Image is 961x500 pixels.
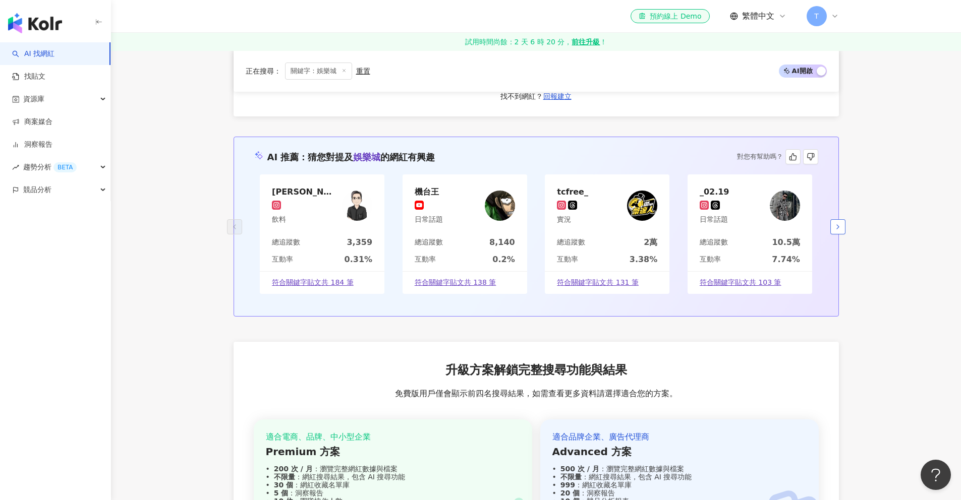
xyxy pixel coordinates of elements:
div: 總追蹤數 [272,237,300,247]
a: 預約線上 Demo [631,9,709,23]
div: 互動率 [700,255,721,265]
div: 總追蹤數 [557,237,585,247]
div: 吳老師麻將心法 [272,186,337,197]
div: 2萬 [644,237,657,248]
strong: 不限量 [560,473,582,481]
div: 7.74% [772,254,800,265]
span: 趨勢分析 [23,156,77,178]
iframe: Help Scout Beacon - Open [921,460,951,490]
div: ：瀏覽完整網紅數據與檔案 [266,465,520,473]
span: rise [12,164,19,171]
div: 0.2% [492,254,515,265]
span: 猜您對提及 的網紅有興趣 [308,152,435,162]
div: 重置 [356,67,370,75]
div: ：網紅收藏名單庫 [552,481,807,489]
div: BETA [53,162,77,172]
strong: 前往升級 [572,37,600,47]
a: 找貼文 [12,72,45,82]
a: 符合關鍵字貼文共 103 筆 [688,271,812,294]
div: ：瀏覽完整網紅數據與檔案 [552,465,807,473]
div: tcfree_ [557,186,588,197]
div: ：網紅收藏名單庫 [266,481,520,489]
a: 試用時間尚餘：2 天 6 時 20 分，前往升級！ [111,33,961,51]
span: 關鍵字：娛樂城 [285,62,352,80]
div: Premium 方案 [266,445,520,459]
span: 娛樂城 [353,152,380,162]
a: 商案媒合 [12,117,52,127]
strong: 500 次 / 月 [560,465,599,473]
strong: 200 次 / 月 [274,465,313,473]
div: ：洞察報告 [552,489,807,497]
div: _02.19 [700,186,729,197]
div: ：洞察報告 [266,489,520,497]
span: 符合關鍵字貼文共 184 筆 [272,278,354,288]
span: 免費版用戶僅會顯示前四名搜尋結果，如需查看更多資料請選擇適合您的方案。 [395,388,677,399]
div: 預約線上 Demo [639,11,701,21]
div: 實況 [557,215,588,225]
span: 繁體中文 [742,11,774,22]
a: 符合關鍵字貼文共 138 筆 [403,271,527,294]
div: AI 推薦 ： [267,151,435,163]
div: 8,140 [489,237,515,248]
div: 日常話題 [700,215,729,225]
a: 機台王日常話題KOL Avatar總追蹤數8,140互動率0.2%符合關鍵字貼文共 138 筆 [403,174,527,294]
a: 符合關鍵字貼文共 184 筆 [260,271,384,294]
strong: 20 個 [560,489,580,497]
a: [PERSON_NAME]心法飲料KOL Avatar總追蹤數3,359互動率0.31%符合關鍵字貼文共 184 筆 [260,174,384,294]
a: tcfree_實況KOL Avatar總追蹤數2萬互動率3.38%符合關鍵字貼文共 131 筆 [545,174,669,294]
div: 互動率 [272,255,293,265]
img: KOL Avatar [342,191,372,221]
div: 機台王 [415,186,443,197]
img: KOL Avatar [770,191,800,221]
img: logo [8,13,62,33]
div: 3.38% [630,254,658,265]
strong: 不限量 [274,473,295,481]
img: KOL Avatar [485,191,515,221]
div: 互動率 [415,255,436,265]
div: 總追蹤數 [700,237,728,247]
div: 對您有幫助嗎？ [737,149,818,164]
div: ：網紅搜尋結果，包含 AI 搜尋功能 [266,473,520,481]
div: 互動率 [557,255,578,265]
span: 符合關鍵字貼文共 138 筆 [415,278,496,288]
span: 資源庫 [23,88,44,110]
button: 回報建立 [543,88,572,104]
span: 符合關鍵字貼文共 131 筆 [557,278,639,288]
span: T [814,11,819,22]
span: 競品分析 [23,178,51,201]
div: ：網紅搜尋結果，包含 AI 搜尋功能 [552,473,807,481]
div: 適合電商、品牌、中小型企業 [266,431,520,443]
span: 正在搜尋 ： [246,67,281,75]
strong: 5 個 [274,489,289,497]
div: 10.5萬 [772,237,800,248]
div: 日常話題 [415,215,443,225]
div: 找不到網紅？ [500,92,543,102]
a: 洞察報告 [12,140,52,150]
a: 符合關鍵字貼文共 131 筆 [545,271,669,294]
div: Advanced 方案 [552,445,807,459]
div: 3,359 [347,237,372,248]
span: 升級方案解鎖完整搜尋功能與結果 [445,362,627,379]
a: _02.19日常話題KOL Avatar總追蹤數10.5萬互動率7.74%符合關鍵字貼文共 103 筆 [688,174,812,294]
div: 適合品牌企業、廣告代理商 [552,431,807,443]
div: 總追蹤數 [415,237,443,247]
img: KOL Avatar [627,191,657,221]
div: 0.31% [345,254,373,265]
a: searchAI 找網紅 [12,49,54,59]
strong: 999 [560,481,575,489]
div: 飲料 [272,215,337,225]
span: 回報建立 [543,92,572,100]
span: 符合關鍵字貼文共 103 筆 [700,278,781,288]
strong: 30 個 [274,481,293,489]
